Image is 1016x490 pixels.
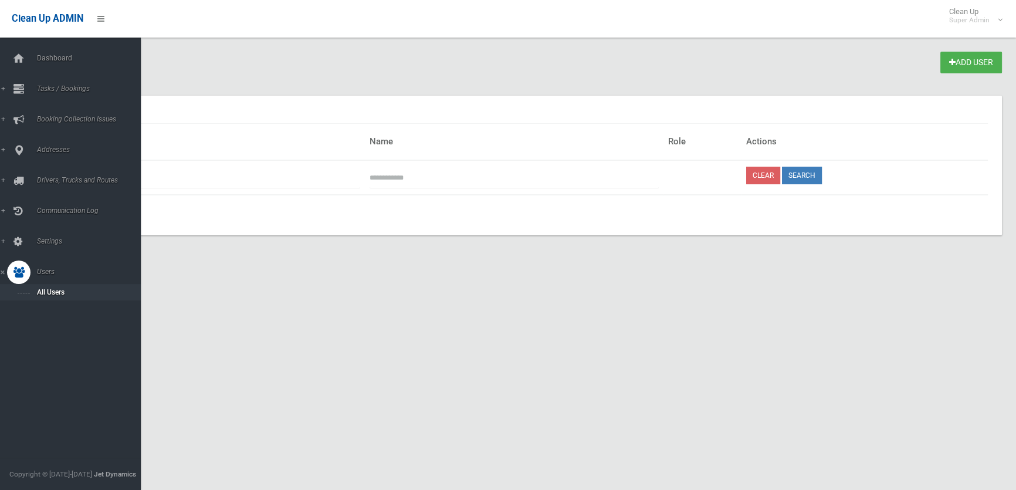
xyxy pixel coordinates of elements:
[33,207,149,215] span: Communication Log
[943,7,1001,25] span: Clean Up
[94,470,136,478] strong: Jet Dynamics
[33,146,149,154] span: Addresses
[9,470,92,478] span: Copyright © [DATE]-[DATE]
[940,52,1002,73] a: Add User
[746,167,780,184] a: Clear
[746,137,983,147] h4: Actions
[782,167,822,184] button: Search
[12,13,83,24] span: Clean Up ADMIN
[370,137,659,147] h4: Name
[668,137,737,147] h4: Role
[33,115,149,123] span: Booking Collection Issues
[33,288,139,296] span: All Users
[33,54,149,62] span: Dashboard
[52,96,1002,235] div: No data found
[33,268,149,276] span: Users
[33,176,149,184] span: Drivers, Trucks and Routes
[949,16,990,25] small: Super Admin
[33,85,149,93] span: Tasks / Bookings
[70,137,360,147] h4: Email
[33,237,149,245] span: Settings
